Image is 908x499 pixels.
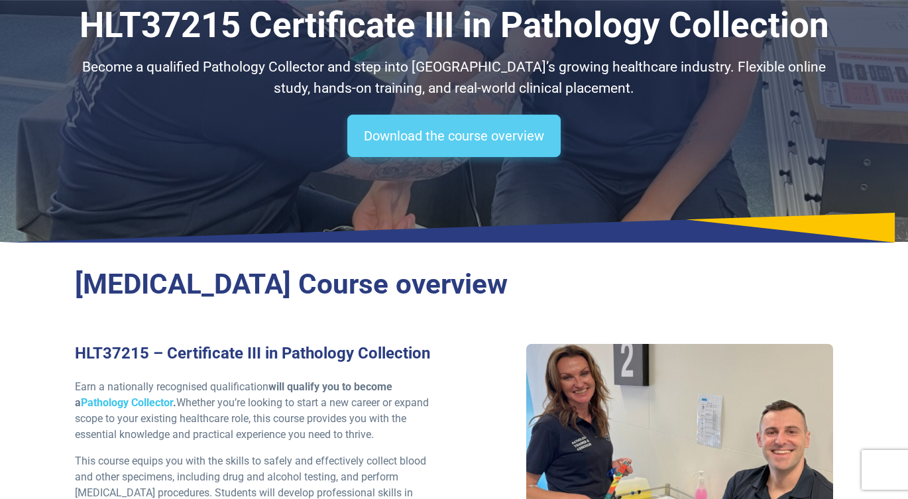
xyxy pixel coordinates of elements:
h2: [MEDICAL_DATA] Course overview [75,268,833,302]
p: Become a qualified Pathology Collector and step into [GEOGRAPHIC_DATA]’s growing healthcare indus... [75,57,833,99]
h3: HLT37215 – Certificate III in Pathology Collection [75,344,446,363]
h1: HLT37215 Certificate III in Pathology Collection [75,5,833,46]
a: Pathology Collector [81,396,173,409]
a: Download the course overview [347,115,561,157]
strong: will qualify you to become a . [75,380,392,409]
p: Earn a nationally recognised qualification Whether you’re looking to start a new career or expand... [75,379,446,443]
